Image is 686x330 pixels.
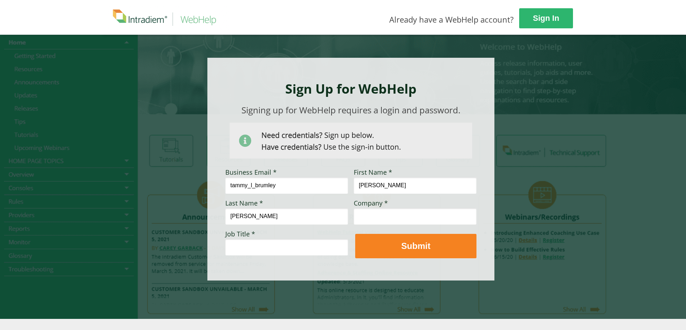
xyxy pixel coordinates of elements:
img: Need Credentials? Sign up below. Have Credentials? Use the sign-in button. [230,123,472,159]
a: Sign In [519,8,573,28]
span: Job Title * [225,230,255,238]
strong: Sign In [533,14,559,23]
strong: Submit [401,241,430,251]
span: Business Email * [225,168,277,176]
button: Submit [355,234,476,258]
span: First Name * [354,168,392,176]
span: Already have a WebHelp account? [389,14,514,25]
span: Last Name * [225,199,263,207]
span: Company * [354,199,388,207]
strong: Sign Up for WebHelp [285,80,417,98]
span: Signing up for WebHelp requires a login and password. [241,104,460,116]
